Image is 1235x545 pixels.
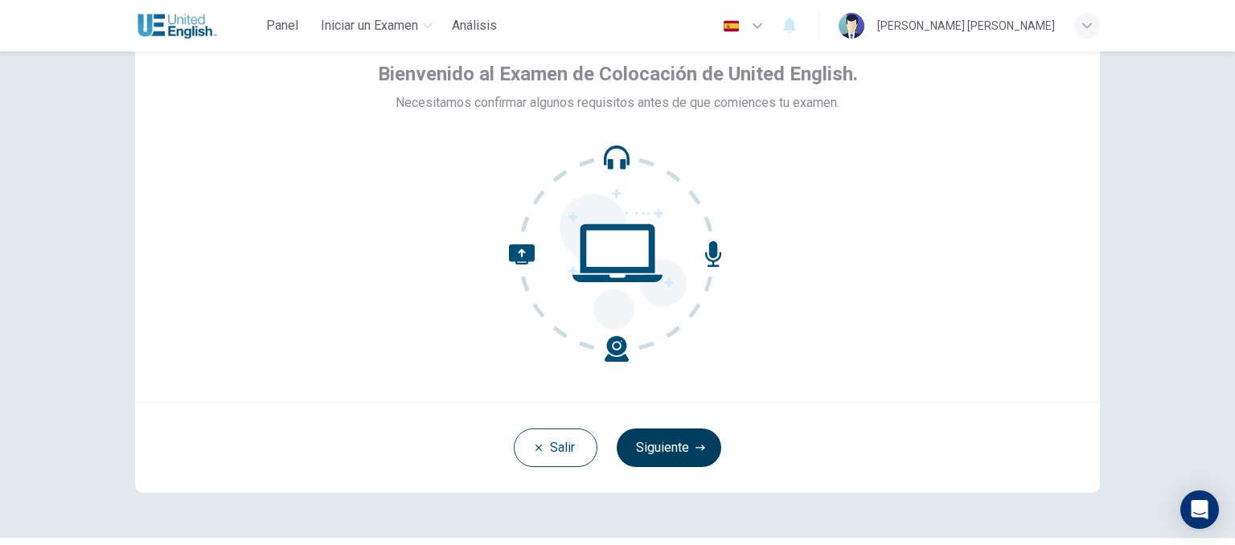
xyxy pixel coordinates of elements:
button: Siguiente [617,428,721,467]
img: es [721,20,741,32]
button: Iniciar un Examen [314,11,439,40]
button: Panel [256,11,308,40]
div: [PERSON_NAME] [PERSON_NAME] [877,16,1055,35]
button: Análisis [445,11,503,40]
span: Necesitamos confirmar algunos requisitos antes de que comiences tu examen. [396,93,839,113]
div: Open Intercom Messenger [1180,490,1219,529]
button: Salir [514,428,597,467]
span: Iniciar un Examen [321,16,418,35]
span: Análisis [452,16,497,35]
span: Bienvenido al Examen de Colocación de United English. [378,61,858,87]
img: United English logo [135,10,220,42]
img: Profile picture [839,13,864,39]
a: United English logo [135,10,256,42]
span: Panel [266,16,298,35]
